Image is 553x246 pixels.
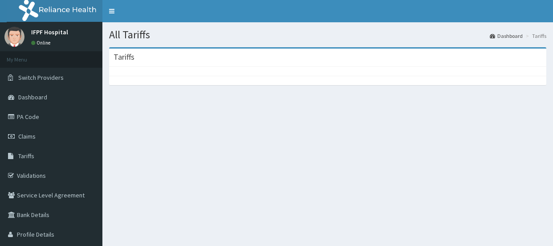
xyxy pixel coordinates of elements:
[18,93,47,101] span: Dashboard
[31,40,53,46] a: Online
[114,53,134,61] h3: Tariffs
[18,152,34,160] span: Tariffs
[18,74,64,82] span: Switch Providers
[524,32,546,40] li: Tariffs
[490,32,523,40] a: Dashboard
[18,132,36,140] span: Claims
[31,29,68,35] p: IFPF Hospital
[109,29,546,41] h1: All Tariffs
[4,27,24,47] img: User Image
